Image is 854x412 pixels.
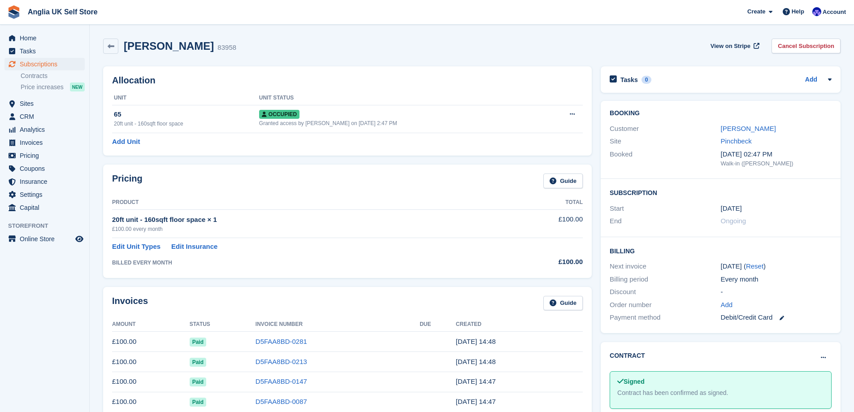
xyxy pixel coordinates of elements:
div: NEW [70,82,85,91]
div: Discount [610,287,720,297]
a: Add [805,75,817,85]
span: Sites [20,97,74,110]
a: menu [4,58,85,70]
span: CRM [20,110,74,123]
span: Paid [190,398,206,407]
span: Analytics [20,123,74,136]
a: menu [4,136,85,149]
a: View on Stripe [707,39,761,53]
div: 83958 [217,43,236,53]
div: 20ft unit - 160sqft floor space × 1 [112,215,494,225]
a: menu [4,123,85,136]
th: Invoice Number [256,317,420,332]
span: Settings [20,188,74,201]
th: Created [456,317,583,332]
span: Paid [190,358,206,367]
a: menu [4,45,85,57]
div: 65 [114,109,259,120]
div: Booked [610,149,720,168]
a: menu [4,110,85,123]
div: [DATE] ( ) [721,261,832,272]
td: £100.00 [112,392,190,412]
th: Unit [112,91,259,105]
div: Start [610,204,720,214]
div: End [610,216,720,226]
a: D5FAA8BD-0281 [256,338,307,345]
a: Guide [543,173,583,188]
div: Payment method [610,312,720,323]
a: Edit Insurance [171,242,217,252]
div: Every month [721,274,832,285]
td: £100.00 [494,209,583,238]
span: Online Store [20,233,74,245]
span: Insurance [20,175,74,188]
time: 2025-05-30 13:47:26 UTC [456,377,496,385]
div: Customer [610,124,720,134]
a: Anglia UK Self Store [24,4,101,19]
a: menu [4,162,85,175]
div: Granted access by [PERSON_NAME] on [DATE] 2:47 PM [259,119,544,127]
th: Unit Status [259,91,544,105]
a: Add [721,300,733,310]
h2: Contract [610,351,645,360]
a: [PERSON_NAME] [721,125,776,132]
span: Ongoing [721,217,746,225]
a: D5FAA8BD-0213 [256,358,307,365]
span: Pricing [20,149,74,162]
div: 0 [642,76,652,84]
a: D5FAA8BD-0087 [256,398,307,405]
time: 2025-04-30 13:47:11 UTC [456,398,496,405]
time: 2025-06-30 13:48:01 UTC [456,358,496,365]
a: Cancel Subscription [772,39,841,53]
span: Account [823,8,846,17]
span: Coupons [20,162,74,175]
a: menu [4,175,85,188]
span: Paid [190,377,206,386]
div: Next invoice [610,261,720,272]
h2: Allocation [112,75,583,86]
a: Add Unit [112,137,140,147]
span: Occupied [259,110,299,119]
span: Help [792,7,804,16]
h2: Invoices [112,296,148,311]
td: £100.00 [112,332,190,352]
div: £100.00 [494,257,583,267]
th: Total [494,195,583,210]
h2: Pricing [112,173,143,188]
div: Contract has been confirmed as signed. [617,388,824,398]
a: menu [4,97,85,110]
div: Signed [617,377,824,386]
a: menu [4,201,85,214]
span: Home [20,32,74,44]
th: Amount [112,317,190,332]
span: Create [747,7,765,16]
div: Walk-in ([PERSON_NAME]) [721,159,832,168]
div: [DATE] 02:47 PM [721,149,832,160]
a: Price increases NEW [21,82,85,92]
div: - [721,287,832,297]
td: £100.00 [112,372,190,392]
div: 20ft unit - 160sqft floor space [114,120,259,128]
div: £100.00 every month [112,225,494,233]
a: Guide [543,296,583,311]
a: Reset [746,262,763,270]
time: 2025-07-30 13:48:15 UTC [456,338,496,345]
img: stora-icon-8386f47178a22dfd0bd8f6a31ec36ba5ce8667c1dd55bd0f319d3a0aa187defe.svg [7,5,21,19]
th: Product [112,195,494,210]
a: menu [4,233,85,245]
div: BILLED EVERY MONTH [112,259,494,267]
th: Status [190,317,256,332]
a: D5FAA8BD-0147 [256,377,307,385]
div: Site [610,136,720,147]
span: Storefront [8,221,89,230]
span: Capital [20,201,74,214]
a: menu [4,188,85,201]
a: Contracts [21,72,85,80]
a: Pinchbeck [721,137,752,145]
td: £100.00 [112,352,190,372]
a: Preview store [74,234,85,244]
h2: [PERSON_NAME] [124,40,214,52]
a: Edit Unit Types [112,242,160,252]
span: Paid [190,338,206,347]
h2: Subscription [610,188,832,197]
